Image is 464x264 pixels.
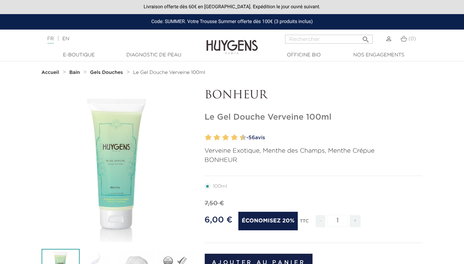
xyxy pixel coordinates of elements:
div: | [44,35,188,43]
a: Le Gel Douche Verveine 100ml [133,70,205,75]
p: BONHEUR [205,156,423,165]
span: 56 [248,135,255,140]
p: BONHEUR [205,89,423,102]
strong: Accueil [42,70,59,75]
span: 7,50 € [205,200,224,207]
div: TTC [300,214,309,232]
a: Officine Bio [270,52,338,59]
i:  [362,33,370,42]
label: 10 [241,133,246,143]
button:  [360,33,372,42]
label: 9 [238,133,241,143]
label: 3 [212,133,215,143]
label: 1 [204,133,206,143]
span: (0) [408,36,416,41]
label: 6 [224,133,229,143]
span: + [350,215,361,227]
label: 2 [206,133,212,143]
h1: Le Gel Douche Verveine 100ml [205,112,423,122]
a: Bain [69,70,82,75]
label: 4 [215,133,220,143]
label: 5 [221,133,223,143]
a: Accueil [42,70,61,75]
a: Diagnostic de peau [120,52,188,59]
span: Économisez 20% [238,212,298,230]
a: EN [62,36,69,41]
label: 100ml [205,184,235,189]
input: Quantité [327,215,348,227]
a: Gels Douches [90,70,124,75]
a: E-Boutique [45,52,113,59]
a: Nos engagements [344,52,413,59]
p: Verveine Exotique, Menthe des Champs, Menthe Crépue [205,146,423,156]
a: -56avis [244,133,423,143]
img: Huygens [206,29,258,55]
span: - [316,215,325,227]
input: Rechercher [285,35,373,44]
strong: Bain [69,70,80,75]
span: 6,00 € [205,216,233,224]
strong: Gels Douches [90,70,123,75]
label: 8 [233,133,238,143]
a: FR [47,36,54,44]
label: 7 [229,133,232,143]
